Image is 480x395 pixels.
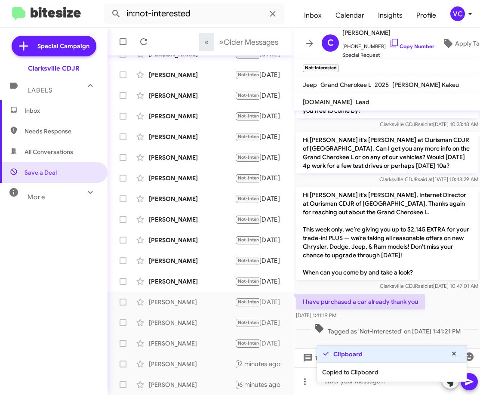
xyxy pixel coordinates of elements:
[149,71,235,79] div: [PERSON_NAME]
[259,71,287,79] div: [DATE]
[25,127,98,136] span: Needs Response
[239,360,287,368] div: 2 minutes ago
[238,382,271,387] span: Not-Interested
[149,133,235,141] div: [PERSON_NAME]
[238,72,271,77] span: Not-Interested
[235,256,259,265] div: I don't have the Wagoneer anymore
[409,3,443,28] a: Profile
[104,3,285,24] input: Search
[296,187,478,280] p: Hi [PERSON_NAME] it's [PERSON_NAME], Internet Director at Ourisman CDJR of [GEOGRAPHIC_DATA]. Tha...
[238,175,271,181] span: Not-Interested
[149,215,235,224] div: [PERSON_NAME]
[235,214,259,224] div: I don't live in the area I flew down to purchase the vehicle but thanks for the offer.
[149,91,235,100] div: [PERSON_NAME]
[219,37,224,47] span: »
[259,153,287,162] div: [DATE]
[443,6,471,21] button: VC
[297,3,329,28] a: Inbox
[238,320,271,325] span: Not-Interested
[238,340,271,346] span: Not-Interested
[238,299,271,305] span: Not-Interested
[200,33,283,51] nav: Page navigation example
[235,152,259,162] div: i actually just bought a car
[235,297,259,307] div: I have purchased a car already thank you
[238,113,271,119] span: Not-Interested
[238,361,271,367] span: Not-Interested
[342,28,434,38] span: [PERSON_NAME]
[149,339,235,348] div: [PERSON_NAME]
[149,256,235,265] div: [PERSON_NAME]
[371,3,409,28] a: Insights
[235,132,259,142] div: Hi Victoria, I came by last week. I wasn't interested in the Tacoma once I saw it and I am not in...
[12,36,96,56] a: Special Campaign
[149,298,235,306] div: [PERSON_NAME]
[235,359,239,369] div: Thank you for the update.
[238,154,271,160] span: Not-Interested
[259,339,287,348] div: [DATE]
[149,277,235,286] div: [PERSON_NAME]
[149,360,235,368] div: [PERSON_NAME]
[259,318,287,327] div: [DATE]
[259,133,287,141] div: [DATE]
[317,363,467,382] div: Copied to Clipboard
[333,350,363,358] strong: Clipboard
[149,112,235,120] div: [PERSON_NAME]
[28,193,45,201] span: More
[199,33,214,51] button: Previous
[380,283,478,289] span: Clarksville CDJR [DATE] 10:47:01 AM
[356,98,369,106] span: Lead
[294,350,351,366] button: Templates
[149,236,235,244] div: [PERSON_NAME]
[235,318,259,327] div: I already traded it in
[418,121,433,127] span: said at
[238,216,271,222] span: Not-Interested
[259,298,287,306] div: [DATE]
[239,380,287,389] div: 6 minutes ago
[238,93,271,98] span: Not-Interested
[235,90,259,100] div: No thank you. We've gone another direction
[259,236,287,244] div: [DATE]
[259,277,287,286] div: [DATE]
[149,194,235,203] div: [PERSON_NAME]
[238,134,271,139] span: Not-Interested
[301,350,344,366] span: Templates
[37,42,89,50] span: Special Campaign
[149,174,235,182] div: [PERSON_NAME]
[379,176,478,182] span: Clarksville CDJR [DATE] 10:48:29 AM
[28,86,52,94] span: Labels
[380,121,478,127] span: Clarksville CDJR [DATE] 10:33:48 AM
[25,148,73,156] span: All Conversations
[418,176,433,182] span: said at
[25,168,57,177] span: Save a Deal
[235,70,259,80] div: Good morning, I'm no longer in the market. Thanks
[375,81,389,89] span: 2025
[238,196,271,201] span: Not-Interested
[303,81,317,89] span: Jeep
[311,323,464,336] span: Tagged as 'Not-Interested' on [DATE] 1:41:21 PM
[259,91,287,100] div: [DATE]
[224,37,278,47] span: Older Messages
[235,173,259,183] div: No
[204,37,209,47] span: «
[28,64,80,73] div: Clarksville CDJR
[259,215,287,224] div: [DATE]
[235,338,259,348] div: No longer interested. Have a good day
[259,112,287,120] div: [DATE]
[238,237,271,243] span: Not-Interested
[259,194,287,203] div: [DATE]
[259,256,287,265] div: [DATE]
[327,36,334,50] span: C
[303,65,339,72] small: Not-Interested
[149,380,235,389] div: [PERSON_NAME]
[149,318,235,327] div: [PERSON_NAME]
[303,98,352,106] span: [DOMAIN_NAME]
[238,278,271,284] span: Not-Interested
[418,283,433,289] span: said at
[235,380,239,389] div: Thank you for the reply.
[296,294,425,309] p: I have purchased a car already thank you
[389,43,434,49] a: Copy Number
[342,38,434,51] span: [PHONE_NUMBER]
